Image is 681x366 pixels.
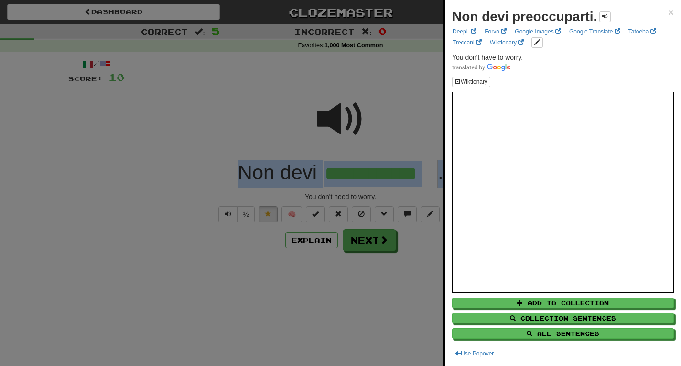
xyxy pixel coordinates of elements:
[452,77,490,87] button: Wiktionary
[482,26,509,37] a: Forvo
[452,9,597,24] strong: Non devi preoccuparti.
[512,26,564,37] a: Google Images
[452,64,510,71] img: Color short
[566,26,623,37] a: Google Translate
[452,298,674,308] button: Add to Collection
[452,328,674,339] button: All Sentences
[668,7,674,17] button: Close
[452,313,674,323] button: Collection Sentences
[450,26,479,37] a: DeepL
[452,54,523,61] span: You don't have to worry.
[531,37,543,48] button: edit links
[487,37,527,48] a: Wiktionary
[452,348,497,359] button: Use Popover
[668,7,674,18] span: ×
[626,26,659,37] a: Tatoeba
[450,37,485,48] a: Treccani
